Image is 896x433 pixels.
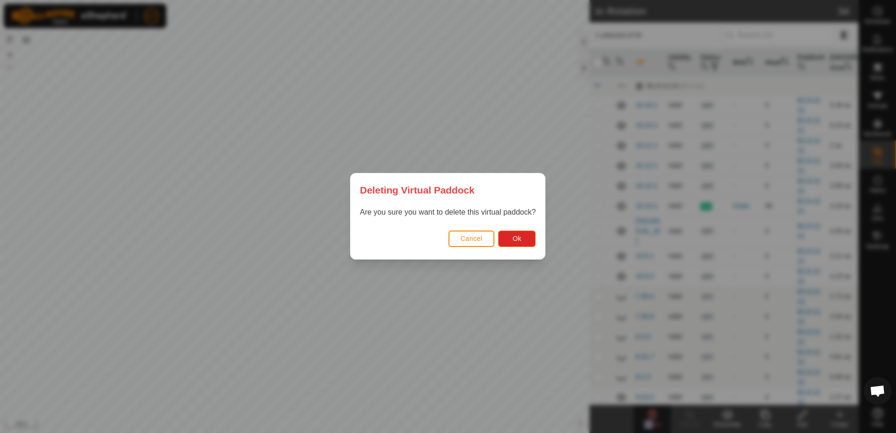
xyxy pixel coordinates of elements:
[461,235,483,243] span: Cancel
[360,207,536,218] p: Are you sure you want to delete this virtual paddock?
[513,235,522,243] span: Ok
[499,231,536,247] button: Ok
[864,377,892,405] div: Open chat
[360,183,475,197] span: Deleting Virtual Paddock
[448,231,495,247] button: Cancel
